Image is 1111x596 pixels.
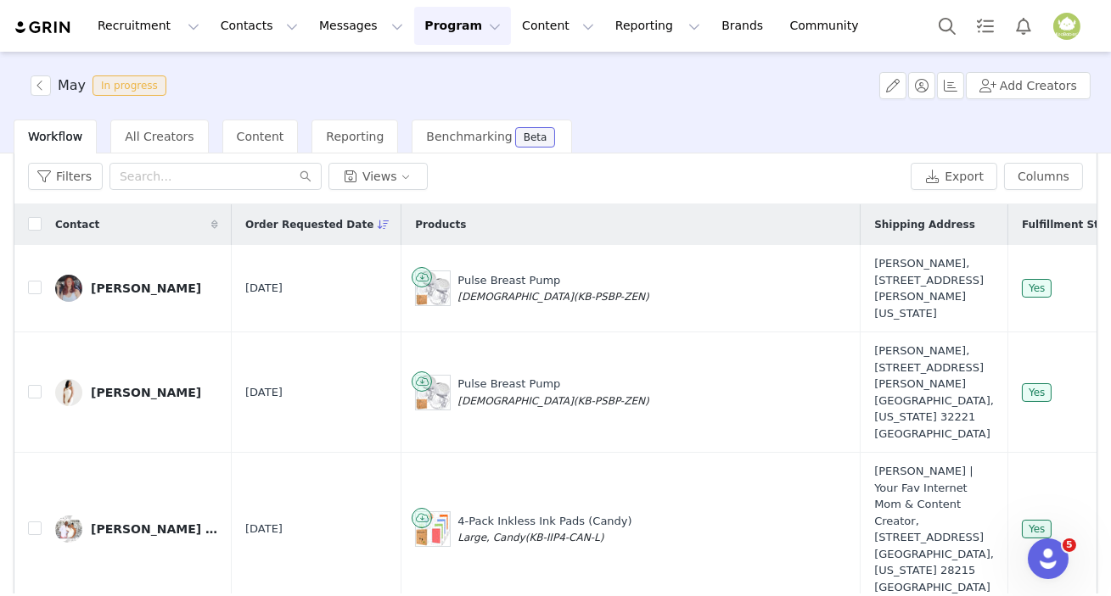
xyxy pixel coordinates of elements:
[711,7,778,45] a: Brands
[55,515,218,543] a: [PERSON_NAME] | Your Fav Internet Mom & Content Creator
[1063,538,1076,552] span: 5
[109,163,322,190] input: Search...
[457,376,648,409] div: Pulse Breast Pump
[31,75,173,96] span: [object Object]
[1004,163,1083,190] button: Columns
[414,7,511,45] button: Program
[457,532,525,543] span: Large, Candy
[574,291,649,303] span: (KB-PSBP-ZEN)
[210,7,308,45] button: Contacts
[125,130,194,143] span: All Creators
[55,379,82,406] img: 01a4db78-ee97-4de1-885e-7b0a6728e693--s.jpg
[416,271,450,305] img: Product Image
[55,515,82,543] img: 65bc6f7f-0e2b-41a9-95cc-3fc1ef892be2--s.jpg
[28,130,82,143] span: Workflow
[457,395,573,407] span: [DEMOGRAPHIC_DATA]
[28,163,103,190] button: Filters
[874,217,975,232] span: Shipping Address
[1043,13,1097,40] button: Profile
[309,7,413,45] button: Messages
[300,170,311,182] i: icon: search
[1028,538,1069,579] iframe: Intercom live chat
[326,130,384,143] span: Reporting
[874,343,994,442] div: [PERSON_NAME], [STREET_ADDRESS][PERSON_NAME] [GEOGRAPHIC_DATA], [US_STATE] 32221 [GEOGRAPHIC_DATA]
[457,272,648,305] div: Pulse Breast Pump
[237,130,284,143] span: Content
[245,521,283,538] span: [DATE]
[55,217,99,232] span: Contact
[966,72,1091,99] button: Add Creators
[91,281,201,295] div: [PERSON_NAME]
[457,291,573,303] span: [DEMOGRAPHIC_DATA]
[416,376,450,409] img: Product Image
[416,512,450,546] img: Product Image
[874,463,994,595] div: [PERSON_NAME] | Your Fav Internet Mom & Content Creator, [STREET_ADDRESS] [GEOGRAPHIC_DATA], [US_...
[91,522,218,536] div: [PERSON_NAME] | Your Fav Internet Mom & Content Creator
[328,163,428,190] button: Views
[525,532,604,543] span: (KB-IIP4-CAN-L)
[245,217,373,232] span: Order Requested Date
[929,7,966,45] button: Search
[245,280,283,297] span: [DATE]
[1053,13,1080,40] img: 71db4a9b-c422-4b77-bb00-02d042611fdb.png
[874,255,994,321] div: [PERSON_NAME], [STREET_ADDRESS][PERSON_NAME][US_STATE]
[58,75,86,96] h3: May
[14,19,73,36] img: grin logo
[911,163,997,190] button: Export
[524,132,547,142] div: Beta
[605,7,710,45] button: Reporting
[55,379,218,406] a: [PERSON_NAME]
[426,130,512,143] span: Benchmarking
[1005,7,1042,45] button: Notifications
[91,386,201,399] div: [PERSON_NAME]
[512,7,604,45] button: Content
[415,217,466,232] span: Products
[574,395,649,407] span: (KB-PSBP-ZEN)
[87,7,210,45] button: Recruitment
[780,7,877,45] a: Community
[245,384,283,401] span: [DATE]
[93,75,166,96] span: In progress
[457,513,631,546] div: 4-Pack Inkless Ink Pads (Candy)
[967,7,1004,45] a: Tasks
[55,275,218,302] a: [PERSON_NAME]
[55,275,82,302] img: 8a9c85ea-181a-4eeb-9295-0540efd1b474.jpg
